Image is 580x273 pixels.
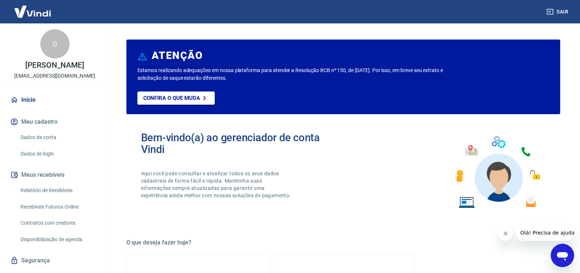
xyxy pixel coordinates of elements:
img: Imagem de um avatar masculino com diversos icones exemplificando as funcionalidades do gerenciado... [450,132,546,213]
a: Relatório de Recebíveis [18,183,101,198]
a: Início [9,92,101,108]
a: Disponibilização de agenda [18,232,101,247]
a: Segurança [9,253,101,269]
span: Olá! Precisa de ajuda? [4,5,62,11]
p: [EMAIL_ADDRESS][DOMAIN_NAME] [14,72,95,80]
button: Sair [545,5,571,19]
img: Vindi [9,0,56,23]
a: Contratos com credores [18,216,101,231]
a: Dados de login [18,146,101,161]
iframe: Botão para abrir a janela de mensagens [551,244,574,267]
p: Confira o que muda [143,95,200,101]
a: Recebíveis Futuros Online [18,199,101,214]
h2: Bem-vindo(a) ao gerenciador de conta Vindi [141,132,343,155]
button: Meu cadastro [9,114,101,130]
button: Meus recebíveis [9,167,101,183]
a: Dados da conta [18,130,101,145]
p: [PERSON_NAME] [25,61,84,69]
div: G [40,29,70,59]
h6: ATENÇÃO [152,52,203,59]
p: Aqui você pode consultar e atualizar todos os seus dados cadastrais de forma fácil e rápida. Mant... [141,170,293,199]
a: Confira o que muda [137,91,215,105]
h5: O que deseja fazer hoje? [126,239,560,246]
iframe: Fechar mensagem [498,226,513,241]
iframe: Mensagem da empresa [516,225,574,241]
p: Estamos realizando adequações em nossa plataforma para atender a Resolução BCB nº 150, de [DATE].... [137,67,467,82]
